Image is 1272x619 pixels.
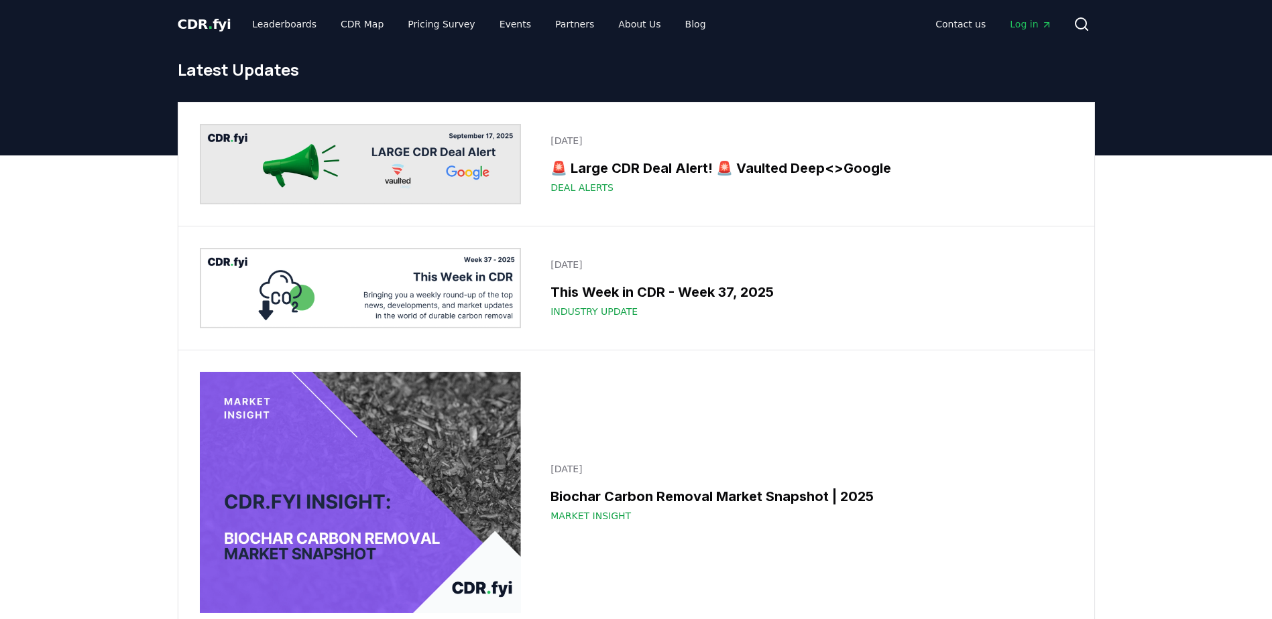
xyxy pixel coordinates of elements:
[542,126,1072,202] a: [DATE]🚨 Large CDR Deal Alert! 🚨 Vaulted Deep<>GoogleDeal Alerts
[925,12,996,36] a: Contact us
[999,12,1062,36] a: Log in
[551,462,1064,476] p: [DATE]
[178,59,1095,80] h1: Latest Updates
[542,250,1072,326] a: [DATE]This Week in CDR - Week 37, 2025Industry Update
[551,258,1064,271] p: [DATE]
[544,12,605,36] a: Partners
[551,509,631,523] span: Market Insight
[551,158,1064,178] h3: 🚨 Large CDR Deal Alert! 🚨 Vaulted Deep<>Google
[178,16,231,32] span: CDR fyi
[200,372,522,613] img: Biochar Carbon Removal Market Snapshot | 2025 blog post image
[241,12,327,36] a: Leaderboards
[241,12,716,36] nav: Main
[675,12,717,36] a: Blog
[551,134,1064,147] p: [DATE]
[200,248,522,328] img: This Week in CDR - Week 37, 2025 blog post image
[178,15,231,33] a: CDR.fyi
[1010,17,1051,31] span: Log in
[551,282,1064,302] h3: This Week in CDR - Week 37, 2025
[608,12,671,36] a: About Us
[208,16,213,32] span: .
[551,486,1064,506] h3: Biochar Carbon Removal Market Snapshot | 2025
[551,305,638,318] span: Industry Update
[542,454,1072,531] a: [DATE]Biochar Carbon Removal Market Snapshot | 2025Market Insight
[397,12,485,36] a: Pricing Survey
[489,12,542,36] a: Events
[551,181,614,194] span: Deal Alerts
[330,12,394,36] a: CDR Map
[200,124,522,204] img: 🚨 Large CDR Deal Alert! 🚨 Vaulted Deep<>Google blog post image
[925,12,1062,36] nav: Main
